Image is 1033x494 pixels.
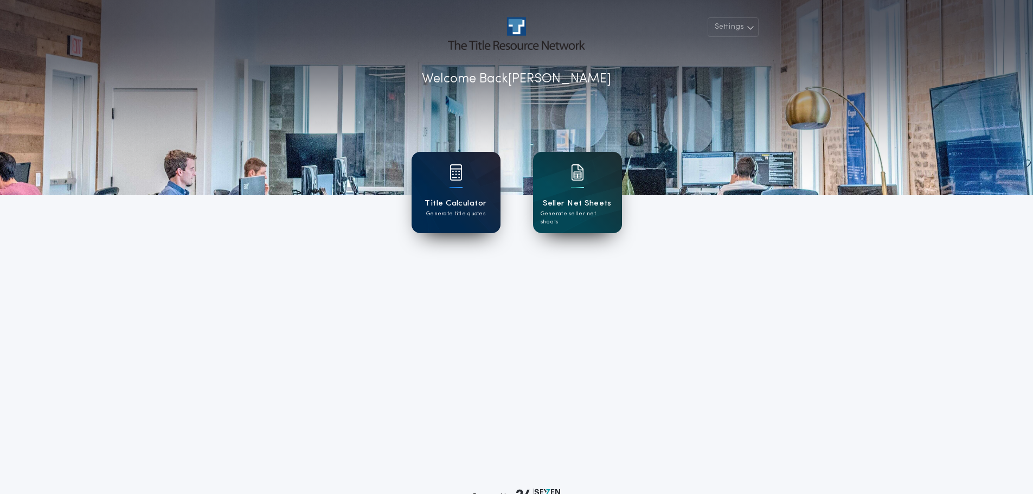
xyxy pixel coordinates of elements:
button: Settings [708,17,759,37]
p: Generate seller net sheets [541,210,614,226]
img: card icon [450,164,463,181]
a: card iconTitle CalculatorGenerate title quotes [412,152,501,233]
a: card iconSeller Net SheetsGenerate seller net sheets [533,152,622,233]
img: account-logo [448,17,585,50]
h1: Seller Net Sheets [543,197,612,210]
p: Welcome Back [PERSON_NAME] [422,69,611,89]
h1: Title Calculator [425,197,486,210]
img: card icon [571,164,584,181]
p: Generate title quotes [426,210,485,218]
